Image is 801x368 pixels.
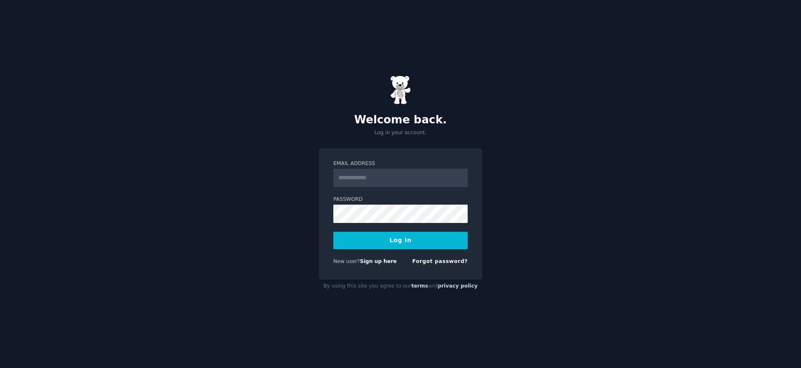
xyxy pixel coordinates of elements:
div: By using this site you agree to our and [319,280,482,293]
label: Password [333,196,468,203]
a: Forgot password? [412,258,468,264]
span: New user? [333,258,360,264]
label: Email Address [333,160,468,168]
img: Gummy Bear [390,75,411,105]
a: Sign up here [360,258,397,264]
a: privacy policy [438,283,478,289]
p: Log in your account. [319,129,482,137]
a: terms [411,283,428,289]
h2: Welcome back. [319,113,482,127]
button: Log In [333,232,468,249]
